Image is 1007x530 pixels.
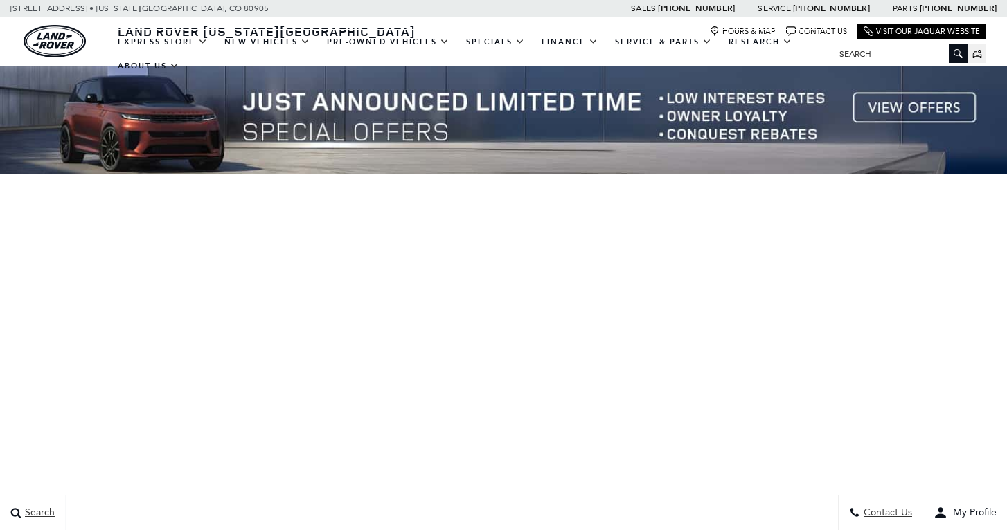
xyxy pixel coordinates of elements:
[658,3,735,14] a: [PHONE_NUMBER]
[24,25,86,57] img: Land Rover
[860,507,912,519] span: Contact Us
[109,30,829,78] nav: Main Navigation
[109,30,216,54] a: EXPRESS STORE
[786,26,847,37] a: Contact Us
[118,23,416,39] span: Land Rover [US_STATE][GEOGRAPHIC_DATA]
[109,23,424,39] a: Land Rover [US_STATE][GEOGRAPHIC_DATA]
[24,25,86,57] a: land-rover
[710,26,776,37] a: Hours & Map
[829,46,968,62] input: Search
[10,3,269,13] a: [STREET_ADDRESS] • [US_STATE][GEOGRAPHIC_DATA], CO 80905
[109,54,188,78] a: About Us
[758,3,790,13] span: Service
[947,507,997,519] span: My Profile
[216,30,319,54] a: New Vehicles
[920,3,997,14] a: [PHONE_NUMBER]
[631,3,656,13] span: Sales
[21,507,55,519] span: Search
[793,3,870,14] a: [PHONE_NUMBER]
[458,30,533,54] a: Specials
[864,26,980,37] a: Visit Our Jaguar Website
[607,30,720,54] a: Service & Parts
[319,30,458,54] a: Pre-Owned Vehicles
[923,495,1007,530] button: user-profile-menu
[893,3,918,13] span: Parts
[533,30,607,54] a: Finance
[720,30,801,54] a: Research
